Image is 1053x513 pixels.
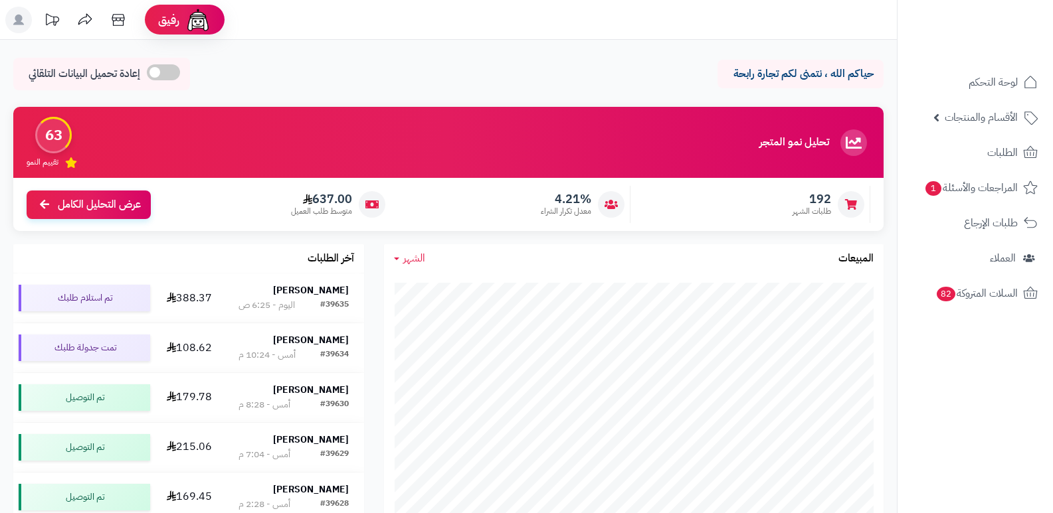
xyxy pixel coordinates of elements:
span: المراجعات والأسئلة [924,179,1018,197]
span: 4.21% [541,192,591,206]
span: العملاء [990,249,1016,267]
span: رفيق [158,12,179,28]
strong: [PERSON_NAME] [273,433,349,447]
td: 179.78 [155,373,223,422]
a: العملاء [906,242,1045,274]
div: تم التوصيل [19,434,150,461]
a: الطلبات [906,137,1045,169]
div: #39628 [320,498,349,511]
span: متوسط طلب العميل [291,206,352,217]
div: #39630 [320,398,349,411]
div: تمت جدولة طلبك [19,334,150,361]
a: طلبات الإرجاع [906,207,1045,239]
a: السلات المتروكة82 [906,277,1045,309]
td: 215.06 [155,423,223,472]
span: 637.00 [291,192,352,206]
div: أمس - 8:28 م [239,398,290,411]
h3: آخر الطلبات [308,253,354,265]
span: معدل تكرار الشراء [541,206,591,217]
div: تم استلام طلبك [19,285,150,311]
span: 82 [937,287,956,302]
span: تقييم النمو [27,157,58,168]
div: أمس - 2:28 م [239,498,290,511]
a: تحديثات المنصة [35,7,68,37]
span: الطلبات [987,143,1018,162]
td: 388.37 [155,273,223,323]
strong: [PERSON_NAME] [273,333,349,347]
span: عرض التحليل الكامل [58,197,141,212]
span: لوحة التحكم [969,73,1018,92]
h3: تحليل نمو المتجر [759,137,829,149]
div: #39635 [320,299,349,312]
td: 108.62 [155,323,223,372]
strong: [PERSON_NAME] [273,283,349,297]
p: حياكم الله ، نتمنى لكم تجارة رابحة [727,66,874,82]
a: الشهر [394,251,425,266]
span: الشهر [403,250,425,266]
img: logo-2.png [963,30,1040,58]
div: أمس - 10:24 م [239,348,296,362]
span: السلات المتروكة [935,284,1018,303]
div: تم التوصيل [19,384,150,411]
h3: المبيعات [838,253,874,265]
span: الأقسام والمنتجات [945,108,1018,127]
div: #39629 [320,448,349,461]
span: طلبات الشهر [793,206,831,217]
img: ai-face.png [185,7,211,33]
span: 1 [925,181,942,196]
strong: [PERSON_NAME] [273,383,349,397]
div: تم التوصيل [19,484,150,510]
a: لوحة التحكم [906,66,1045,98]
div: #39634 [320,348,349,362]
span: طلبات الإرجاع [964,214,1018,232]
span: إعادة تحميل البيانات التلقائي [29,66,140,82]
div: أمس - 7:04 م [239,448,290,461]
span: 192 [793,192,831,206]
strong: [PERSON_NAME] [273,482,349,496]
div: اليوم - 6:25 ص [239,299,295,312]
a: عرض التحليل الكامل [27,190,151,219]
a: المراجعات والأسئلة1 [906,172,1045,204]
